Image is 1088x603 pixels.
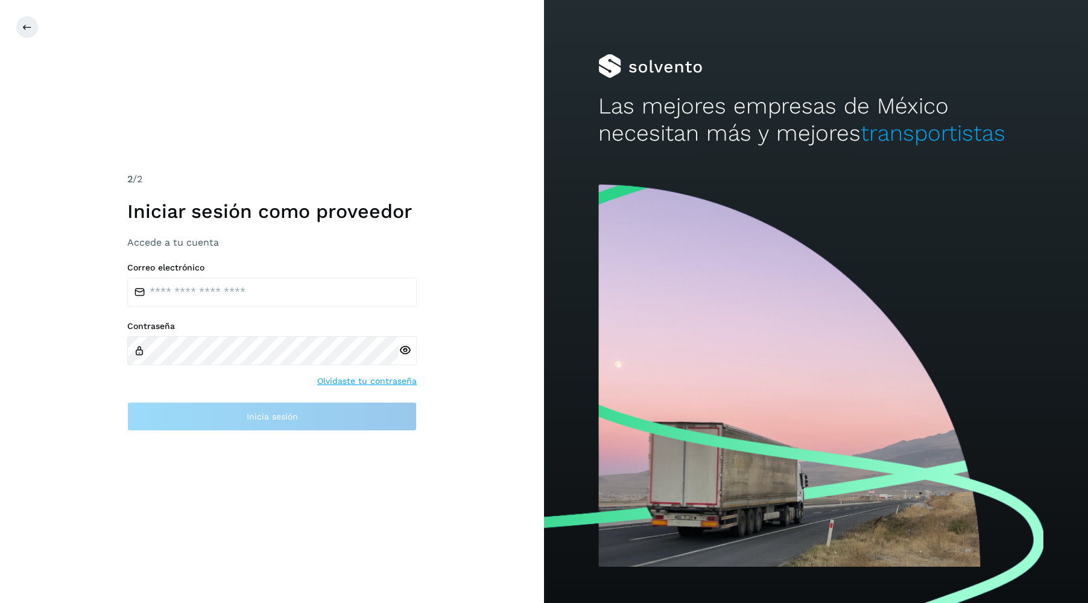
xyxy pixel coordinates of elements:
h1: Iniciar sesión como proveedor [127,200,417,223]
label: Correo electrónico [127,263,417,273]
h3: Accede a tu cuenta [127,237,417,248]
div: /2 [127,172,417,187]
span: transportistas [861,120,1005,146]
label: Contraseña [127,321,417,331]
a: Olvidaste tu contraseña [317,375,417,388]
h2: Las mejores empresas de México necesitan más y mejores [598,93,1034,147]
span: 2 [127,173,133,185]
button: Inicia sesión [127,402,417,431]
span: Inicia sesión [247,412,298,421]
